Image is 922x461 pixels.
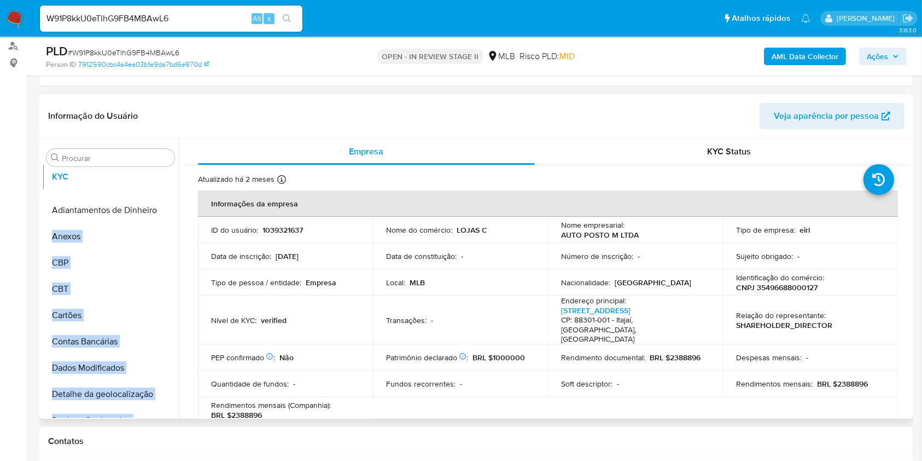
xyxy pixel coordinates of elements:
p: verified [261,315,287,325]
span: 3.163.0 [899,26,917,34]
p: Nível de KYC : [211,315,256,325]
p: AUTO POSTO M LTDA [561,230,639,240]
p: Soft descriptor : [561,379,612,389]
p: Despesas mensais : [736,353,802,362]
button: CBT [42,276,179,302]
p: Empresa [306,278,336,287]
input: Procurar [62,153,170,163]
button: CBP [42,250,179,276]
p: Quantidade de fundos : [211,379,289,389]
div: MLB [487,50,515,62]
button: Detalhe da geolocalização [42,381,179,407]
button: search-icon [276,11,298,26]
button: Adiantamentos de Dinheiro [42,197,179,223]
p: - [797,251,800,261]
p: Rendimentos mensais : [736,379,813,389]
p: [DATE] [276,251,299,261]
p: Local : [386,278,405,287]
p: - [431,315,433,325]
a: 7912590cbc4a4ea03b1a9da7bd6e970d [78,60,209,70]
p: Fundos recorrentes : [386,379,456,389]
span: MID [559,50,575,62]
p: Nome do comércio : [386,225,452,235]
b: AML Data Collector [772,48,838,65]
span: Ações [867,48,888,65]
p: Endereço principal : [561,296,626,306]
th: Informações da empresa [198,191,898,217]
p: - [617,379,619,389]
p: Transações : [386,315,427,325]
p: eirl [800,225,810,235]
button: Dados Modificados [42,355,179,381]
input: Pesquise usuários ou casos... [40,11,302,26]
span: Alt [253,13,261,24]
p: Identificação do comércio : [736,273,824,283]
p: Rendimento documental : [561,353,645,362]
b: Person ID [46,60,76,70]
p: MLB [410,278,425,287]
p: [GEOGRAPHIC_DATA] [615,278,691,287]
p: BRL $2388896 [650,353,701,362]
p: - [293,379,295,389]
p: ana.conceicao@mercadolivre.com [837,13,898,24]
a: [STREET_ADDRESS] [561,305,631,316]
button: Procurar [51,153,60,162]
h4: CP: 88301-001 - Itajaí, [GEOGRAPHIC_DATA], [GEOGRAPHIC_DATA] [561,315,705,344]
span: Veja aparência por pessoa [774,103,879,129]
span: Empresa [349,145,383,158]
button: Anexos [42,223,179,250]
p: Sujeito obrigado : [736,251,793,261]
a: Sair [902,13,914,24]
p: - [638,251,640,261]
b: PLD [46,42,68,60]
p: Data de inscrição : [211,251,271,261]
p: Tipo de empresa : [736,225,795,235]
span: Atalhos rápidos [732,13,790,24]
button: Cartões [42,302,179,329]
span: KYC Status [707,145,751,158]
p: Data de constituição : [386,251,457,261]
p: - [806,353,808,362]
button: Ações [859,48,907,65]
span: # W91P8kkU0eTlhG9FB4MBAwL6 [68,47,179,58]
p: CNPJ 35496688000127 [736,283,818,292]
p: - [460,379,462,389]
a: Notificações [801,14,810,23]
p: ID do usuário : [211,225,258,235]
h1: Contatos [48,436,905,447]
button: Devices Geolocation [42,407,179,434]
button: Veja aparência por pessoa [760,103,905,129]
p: Não [279,353,294,362]
p: Nome empresarial : [561,220,625,230]
p: - [461,251,463,261]
p: Nacionalidade : [561,278,610,287]
span: s [267,13,271,24]
p: Patrimônio declarado : [386,353,468,362]
p: OPEN - IN REVIEW STAGE II [377,49,483,64]
p: LOJAS C [457,225,487,235]
p: PEP confirmado : [211,353,275,362]
button: AML Data Collector [764,48,846,65]
button: Contas Bancárias [42,329,179,355]
p: 1039321637 [262,225,303,235]
p: Rendimentos mensais (Companhia) : [211,400,331,410]
h1: Informação do Usuário [48,111,138,122]
p: BRL $1000000 [472,353,525,362]
p: Atualizado há 2 meses [198,174,275,185]
span: Risco PLD: [520,50,575,62]
p: SHAREHOLDER_DIRECTOR [736,320,832,330]
p: Número de inscrição : [561,251,633,261]
p: Tipo de pessoa / entidade : [211,278,301,287]
p: BRL $2388896 [817,379,868,389]
p: BRL $2388896 [211,410,262,420]
p: Relação do representante : [736,310,826,320]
